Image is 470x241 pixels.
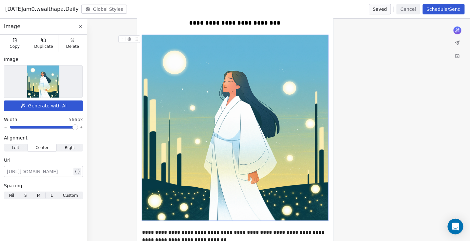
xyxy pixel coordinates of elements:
span: Alignment [4,135,28,141]
span: M [37,193,40,198]
span: Url [4,157,10,163]
button: Generate with AI [4,101,83,111]
span: Right [65,145,75,151]
span: Image [4,56,18,63]
span: Left [12,145,19,151]
span: Copy [10,44,20,49]
span: Spacing [4,182,22,189]
span: Nil [9,193,14,198]
img: Selected image [27,65,59,98]
span: 566px [69,116,83,123]
button: Global Styles [81,5,127,14]
button: Saved [369,4,391,14]
span: L [51,193,53,198]
span: Width [4,116,17,123]
span: Duplicate [34,44,53,49]
span: Image [4,23,20,30]
span: Custom [63,193,78,198]
span: [DATE]am0.wealthapa.Daily [5,5,79,13]
span: S [24,193,27,198]
div: Open Intercom Messenger [448,219,463,234]
button: Cancel [397,4,420,14]
span: Delete [66,44,79,49]
button: Schedule/Send [423,4,465,14]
